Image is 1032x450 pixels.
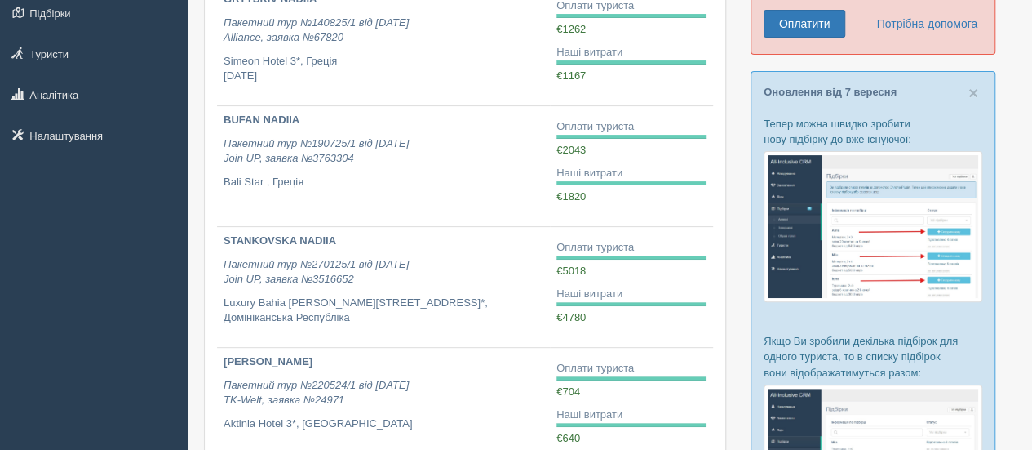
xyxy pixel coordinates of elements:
[224,258,409,286] i: Пакетний тур №270125/1 від [DATE] Join UP, заявка №3516652
[866,10,978,38] a: Потрібна допомога
[556,45,706,60] div: Наші витрати
[764,86,897,98] a: Оновлення від 7 вересня
[764,116,982,147] p: Тепер можна швидко зробити нову підбірку до вже існуючої:
[764,10,845,38] a: Оплатити
[224,54,543,84] p: Simeon Hotel 3*, Греція [DATE]
[224,296,543,326] p: Luxury Bahia [PERSON_NAME][STREET_ADDRESS]*, Домініканська Республіка
[556,166,706,181] div: Наші витрати
[556,144,586,156] span: €2043
[556,265,586,277] span: €5018
[556,240,706,256] div: Оплати туриста
[556,69,586,82] span: €1167
[556,119,706,135] div: Оплати туриста
[217,106,550,226] a: BUFAN NADIIA Пакетний тур №190725/1 від [DATE]Join UP, заявка №3763304 Bali Star , Греція
[764,151,982,302] img: %D0%BF%D1%96%D0%B4%D0%B1%D1%96%D1%80%D0%BA%D0%B0-%D1%82%D1%83%D1%80%D0%B8%D1%81%D1%82%D1%83-%D1%8...
[217,227,550,347] a: STANKOVSKA NADIIA Пакетний тур №270125/1 від [DATE]Join UP, заявка №3516652 Luxury Bahia [PERSON_...
[556,385,580,398] span: €704
[556,361,706,376] div: Оплати туриста
[556,311,586,323] span: €4780
[224,175,543,190] p: Bali Star , Греція
[764,333,982,380] p: Якщо Ви зробили декілька підбірок для одного туриста, то в списку підбірок вони відображатимуться...
[224,234,336,247] b: STANKOVSKA NADIIA
[224,417,543,432] p: Aktinia Hotel 3*, [GEOGRAPHIC_DATA]
[224,355,312,368] b: [PERSON_NAME]
[968,83,978,102] span: ×
[968,84,978,101] button: Close
[556,408,706,423] div: Наші витрати
[556,287,706,302] div: Наші витрати
[224,137,409,165] i: Пакетний тур №190725/1 від [DATE] Join UP, заявка №3763304
[556,432,580,444] span: €640
[224,114,299,126] b: BUFAN NADIIA
[224,16,409,44] i: Пакетний тур №140825/1 від [DATE] Alliance, заявка №67820
[224,379,409,407] i: Пакетний тур №220524/1 від [DATE] TK-Welt, заявка №24971
[556,23,586,35] span: €1262
[556,190,586,203] span: €1820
